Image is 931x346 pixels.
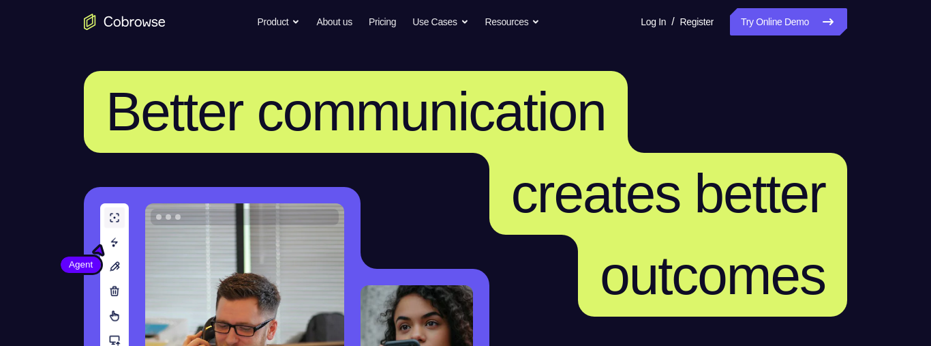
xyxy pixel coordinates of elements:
[671,14,674,30] span: /
[680,8,714,35] a: Register
[641,8,666,35] a: Log In
[369,8,396,35] a: Pricing
[485,8,540,35] button: Resources
[106,81,606,142] span: Better communication
[84,14,166,30] a: Go to the home page
[511,163,825,224] span: creates better
[600,245,825,306] span: outcomes
[730,8,847,35] a: Try Online Demo
[316,8,352,35] a: About us
[412,8,468,35] button: Use Cases
[258,8,301,35] button: Product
